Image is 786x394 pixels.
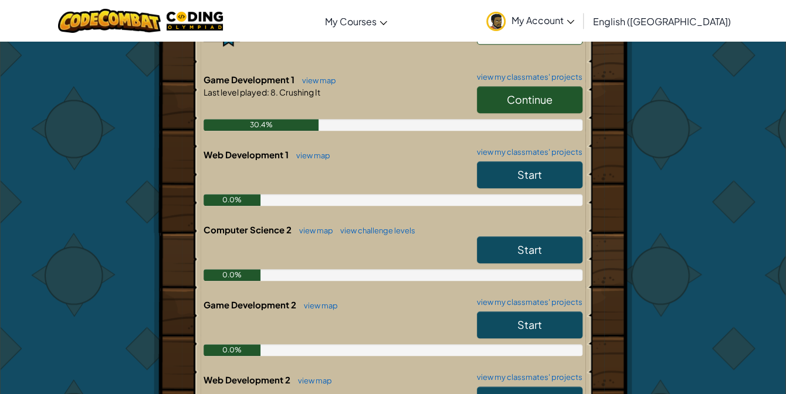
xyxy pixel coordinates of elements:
span: Web Development 2 [204,374,292,385]
span: Start [517,318,542,331]
span: My Courses [325,15,377,28]
a: view map [290,151,330,160]
span: Start [517,168,542,181]
div: 30.4% [204,119,319,131]
a: view my classmates' projects [471,373,582,381]
span: Computer Science 2 [204,224,293,235]
span: Web Development 1 [204,149,290,160]
a: view my classmates' projects [471,73,582,81]
span: Last level played [204,87,267,97]
a: view my classmates' projects [471,298,582,306]
span: Start [517,243,542,256]
a: view map [293,226,333,235]
a: English ([GEOGRAPHIC_DATA]) [587,5,737,37]
span: Crushing It [278,87,320,97]
a: view map [298,301,338,310]
div: 0.0% [204,194,260,206]
a: My Account [480,2,580,39]
span: Game Development 1 [204,74,296,85]
a: view map [292,376,332,385]
a: My Courses [319,5,393,37]
img: CodeCombat logo [58,9,161,33]
span: My Account [511,14,574,26]
span: Game Development 2 [204,299,298,310]
img: MTO Coding Olympiad logo [167,12,223,30]
a: view challenge levels [334,226,415,235]
div: 0.0% [204,269,260,281]
a: view my classmates' projects [471,148,582,156]
div: 0.0% [204,344,260,356]
span: 8. [269,87,278,97]
span: Continue [507,93,553,106]
span: English ([GEOGRAPHIC_DATA]) [593,15,731,28]
span: : [267,87,269,97]
a: view map [296,76,336,85]
img: avatar [486,12,506,31]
